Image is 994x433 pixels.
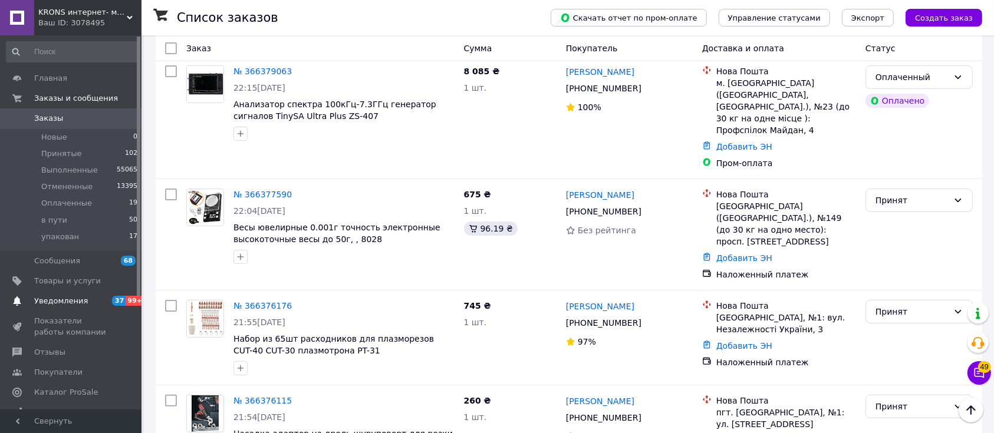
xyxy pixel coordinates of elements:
img: Фото товару [187,189,223,226]
a: Весы ювелирные 0.001г точность электронные высокоточные весы до 50г, , 8028 [233,223,440,244]
span: 0 [133,132,137,143]
div: Оплаченный [875,71,949,84]
span: 21:54[DATE] [233,412,285,422]
span: Создать заказ [915,14,973,22]
button: Экспорт [842,9,894,27]
a: Фото товару [186,395,224,432]
a: [PERSON_NAME] [566,189,634,201]
span: KRONS интернет- магазин [38,7,127,18]
span: 1 шт. [464,318,487,327]
div: Нова Пошта [716,395,856,406]
span: 675 ₴ [464,190,491,199]
a: № 366376176 [233,301,292,310]
div: пгт. [GEOGRAPHIC_DATA], №1: ул. [STREET_ADDRESS] [716,406,856,430]
input: Поиск [6,41,139,62]
button: Управление статусами [719,9,830,27]
div: [GEOGRAPHIC_DATA] ([GEOGRAPHIC_DATA].), №149 (до 30 кг на одно место): просп. [STREET_ADDRESS] [716,200,856,247]
span: 68 [121,256,136,266]
span: Заказы и сообщения [34,93,118,104]
span: 22:15[DATE] [233,83,285,92]
span: 1 шт. [464,206,487,216]
span: 102 [125,148,137,159]
span: 37 [112,296,126,306]
button: Наверх [959,398,983,422]
div: м. [GEOGRAPHIC_DATA] ([GEOGRAPHIC_DATA], [GEOGRAPHIC_DATA].), №23 (до 30 кг на одне місце ): Проф... [716,77,856,136]
span: 17 [129,232,137,242]
a: Набор из 65шт расходников для плазморезов CUT-40 CUT-30 плазмотрона PT-31 [233,334,434,355]
a: [PERSON_NAME] [566,300,634,312]
span: Принятые [41,148,82,159]
span: Товары и услуги [34,276,101,286]
span: 745 ₴ [464,301,491,310]
span: 22:04[DATE] [233,206,285,216]
span: в пути [41,215,67,226]
a: Добавить ЭН [716,142,772,151]
span: Доставка и оплата [702,44,784,53]
span: 19 [129,198,137,209]
span: [PHONE_NUMBER] [566,84,641,93]
span: 49 [978,361,991,373]
button: Создать заказ [906,9,982,27]
div: 96.19 ₴ [464,222,518,236]
span: 260 ₴ [464,396,491,405]
span: Отзывы [34,347,65,358]
span: Статус [865,44,896,53]
span: [PHONE_NUMBER] [566,318,641,328]
span: Экспорт [851,14,884,22]
h1: Список заказов [177,11,278,25]
a: Добавить ЭН [716,341,772,351]
span: [PHONE_NUMBER] [566,207,641,216]
span: 1 шт. [464,83,487,92]
span: 97% [578,337,596,346]
div: Принят [875,194,949,207]
div: Оплачено [865,94,929,108]
span: Уведомления [34,296,88,306]
a: Фото товару [186,300,224,338]
span: 99+ [126,296,145,306]
button: Скачать отчет по пром-оплате [551,9,707,27]
span: 1 шт. [464,412,487,422]
div: Нова Пошта [716,300,856,312]
span: Сообщения [34,256,80,266]
div: Принят [875,305,949,318]
a: [PERSON_NAME] [566,66,634,78]
a: Фото товару [186,65,224,103]
span: Без рейтинга [578,226,636,235]
a: № 366376115 [233,396,292,405]
span: Каталог ProSale [34,387,98,398]
span: 21:55[DATE] [233,318,285,327]
a: Добавить ЭН [716,253,772,263]
a: Анализатор спектра 100кГц-7.3ГГц генератор сигналов TinySA Ultra Plus ZS-407 [233,100,436,121]
span: Скачать отчет по пром-оплате [560,12,697,23]
button: Чат с покупателем49 [967,361,991,385]
span: Управление статусами [728,14,821,22]
div: Наложенный платеж [716,356,856,368]
span: Оплаченные [41,198,92,209]
span: 50 [129,215,137,226]
a: № 366377590 [233,190,292,199]
div: Принят [875,400,949,413]
img: Фото товару [192,395,219,432]
span: 13395 [117,181,137,192]
span: Покупатели [34,367,83,378]
div: Наложенный платеж [716,269,856,280]
span: Сумма [464,44,492,53]
img: Фото товару [187,66,223,103]
span: 100% [578,103,601,112]
span: Отмененные [41,181,93,192]
span: Выполненные [41,165,98,176]
span: упакован [41,232,79,242]
span: Главная [34,73,67,84]
span: 55065 [117,165,137,176]
span: Показатели работы компании [34,316,109,337]
div: Ваш ID: 3078495 [38,18,141,28]
a: Фото товару [186,189,224,226]
div: Нова Пошта [716,189,856,200]
span: Заказ [186,44,211,53]
a: [PERSON_NAME] [566,395,634,407]
div: Нова Пошта [716,65,856,77]
span: Аналитика [34,407,78,418]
